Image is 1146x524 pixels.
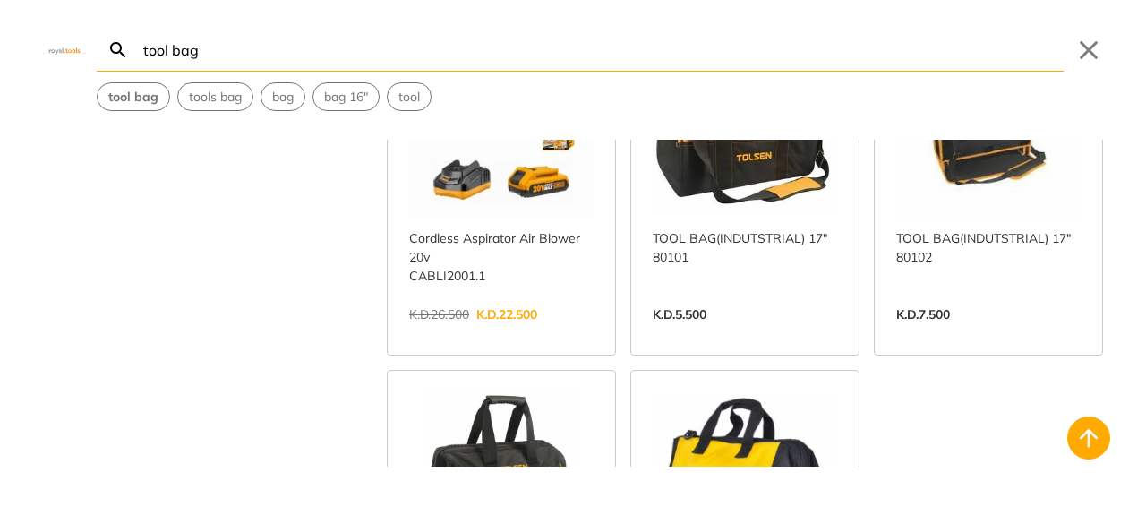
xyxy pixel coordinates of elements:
span: tool [398,88,420,107]
button: Close [1074,36,1103,64]
span: bag [272,88,294,107]
div: Suggestion: tool bag [97,82,170,111]
div: Suggestion: tool [387,82,432,111]
button: Select suggestion: tool bag [98,83,169,110]
div: Suggestion: tools bag [177,82,253,111]
span: bag 16" [324,88,368,107]
div: Suggestion: bag 16" [312,82,380,111]
img: Close [43,46,86,54]
span: tools bag [189,88,242,107]
strong: tool bag [108,89,158,105]
input: Search… [140,29,1064,71]
button: Select suggestion: bag 16" [313,83,379,110]
div: Suggestion: bag [261,82,305,111]
button: Select suggestion: tools bag [178,83,252,110]
svg: Search [107,39,129,61]
button: Select suggestion: tool [388,83,431,110]
button: Back to top [1067,417,1110,460]
button: Select suggestion: bag [261,83,304,110]
svg: Back to top [1074,424,1103,452]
